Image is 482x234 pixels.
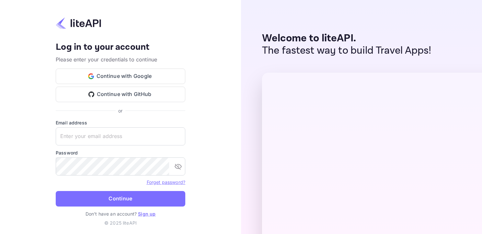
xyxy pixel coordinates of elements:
button: Continue [56,191,185,207]
img: liteapi [56,17,101,29]
button: Continue with GitHub [56,87,185,102]
button: Continue with Google [56,69,185,84]
a: Forget password? [147,179,185,185]
button: toggle password visibility [172,160,185,173]
label: Email address [56,119,185,126]
p: Please enter your credentials to continue [56,56,185,63]
p: Welcome to liteAPI. [262,32,431,45]
input: Enter your email address [56,127,185,145]
a: Sign up [138,211,155,217]
h4: Log in to your account [56,42,185,53]
p: © 2025 liteAPI [104,219,137,226]
label: Password [56,149,185,156]
p: or [118,107,122,114]
p: Don't have an account? [56,210,185,217]
p: The fastest way to build Travel Apps! [262,45,431,57]
a: Forget password? [147,179,185,185]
